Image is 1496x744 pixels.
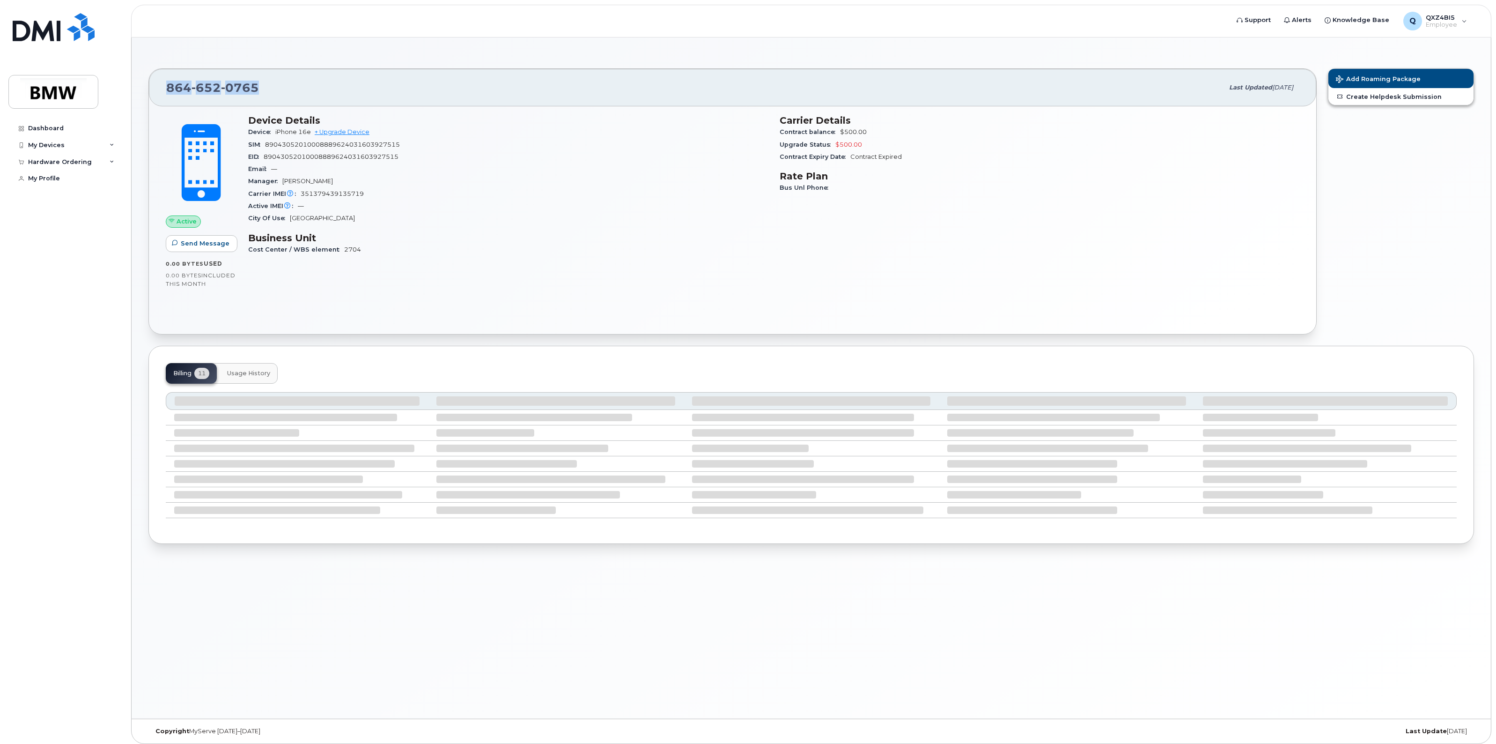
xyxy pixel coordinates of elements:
span: Upgrade Status [780,141,835,148]
span: City Of Use [248,215,290,222]
span: Contract Expired [850,153,902,160]
span: SIM [248,141,265,148]
span: 89043052010008889624031603927515 [264,153,398,160]
h3: Business Unit [248,232,768,244]
button: Send Message [166,235,237,252]
strong: Copyright [155,728,189,735]
span: $500.00 [840,128,867,135]
iframe: Messenger Launcher [1455,703,1489,737]
span: Usage History [227,370,270,377]
h3: Device Details [248,115,768,126]
span: $500.00 [835,141,862,148]
span: EID [248,153,264,160]
span: Add Roaming Package [1336,75,1421,84]
span: Active [177,217,197,226]
strong: Last Update [1406,728,1447,735]
span: Carrier IMEI [248,190,301,197]
h3: Rate Plan [780,171,1300,182]
button: Add Roaming Package [1328,69,1474,88]
span: Bus Unl Phone [780,184,833,191]
span: — [298,202,304,209]
span: Contract Expiry Date [780,153,850,160]
span: Send Message [181,239,229,248]
span: 864 [166,81,259,95]
span: 351379439135719 [301,190,364,197]
span: — [271,165,277,172]
span: Contract balance [780,128,840,135]
span: 0765 [221,81,259,95]
span: Last updated [1229,84,1272,91]
span: Email [248,165,271,172]
h3: Carrier Details [780,115,1300,126]
span: Device [248,128,275,135]
span: 0.00 Bytes [166,272,201,279]
div: [DATE] [1032,728,1474,735]
span: 0.00 Bytes [166,260,204,267]
span: iPhone 16e [275,128,311,135]
span: 2704 [344,246,361,253]
span: 652 [192,81,221,95]
a: + Upgrade Device [315,128,369,135]
span: [PERSON_NAME] [282,178,333,185]
span: Manager [248,178,282,185]
span: 89043052010008889624031603927515 [265,141,400,148]
span: used [204,260,222,267]
span: [GEOGRAPHIC_DATA] [290,215,355,222]
div: MyServe [DATE]–[DATE] [148,728,590,735]
span: Active IMEI [248,202,298,209]
span: [DATE] [1272,84,1293,91]
span: Cost Center / WBS element [248,246,344,253]
a: Create Helpdesk Submission [1328,88,1474,105]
